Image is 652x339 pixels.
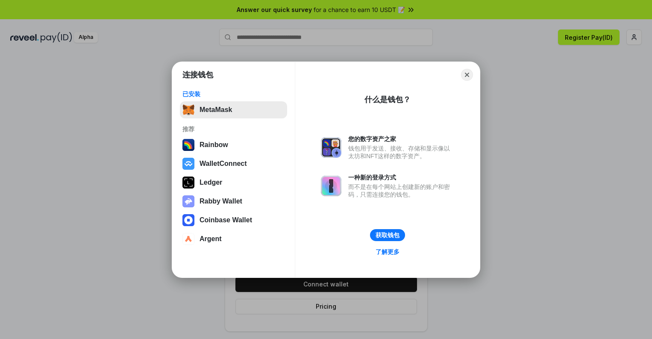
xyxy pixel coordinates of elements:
div: 一种新的登录方式 [348,174,454,181]
div: Argent [200,235,222,243]
div: 您的数字资产之家 [348,135,454,143]
button: 获取钱包 [370,229,405,241]
div: 了解更多 [376,248,399,256]
div: 推荐 [182,125,285,133]
h1: 连接钱包 [182,70,213,80]
div: Rabby Wallet [200,198,242,205]
img: svg+xml,%3Csvg%20width%3D%2228%22%20height%3D%2228%22%20viewBox%3D%220%200%2028%2028%22%20fill%3D... [182,233,194,245]
button: WalletConnect [180,155,287,172]
button: MetaMask [180,101,287,118]
img: svg+xml,%3Csvg%20xmlns%3D%22http%3A%2F%2Fwww.w3.org%2F2000%2Fsvg%22%20fill%3D%22none%22%20viewBox... [321,137,341,158]
button: Rainbow [180,136,287,153]
img: svg+xml,%3Csvg%20width%3D%2228%22%20height%3D%2228%22%20viewBox%3D%220%200%2028%2028%22%20fill%3D... [182,214,194,226]
div: 获取钱包 [376,231,399,239]
div: Rainbow [200,141,228,149]
button: Ledger [180,174,287,191]
button: Rabby Wallet [180,193,287,210]
div: Coinbase Wallet [200,216,252,224]
div: 钱包用于发送、接收、存储和显示像以太坊和NFT这样的数字资产。 [348,144,454,160]
img: svg+xml,%3Csvg%20width%3D%2228%22%20height%3D%2228%22%20viewBox%3D%220%200%2028%2028%22%20fill%3D... [182,158,194,170]
div: 而不是在每个网站上创建新的账户和密码，只需连接您的钱包。 [348,183,454,198]
img: svg+xml,%3Csvg%20fill%3D%22none%22%20height%3D%2233%22%20viewBox%3D%220%200%2035%2033%22%20width%... [182,104,194,116]
img: svg+xml,%3Csvg%20xmlns%3D%22http%3A%2F%2Fwww.w3.org%2F2000%2Fsvg%22%20width%3D%2228%22%20height%3... [182,177,194,189]
div: MetaMask [200,106,232,114]
div: Ledger [200,179,222,186]
img: svg+xml,%3Csvg%20xmlns%3D%22http%3A%2F%2Fwww.w3.org%2F2000%2Fsvg%22%20fill%3D%22none%22%20viewBox... [321,176,341,196]
div: 已安装 [182,90,285,98]
div: WalletConnect [200,160,247,168]
button: Argent [180,230,287,248]
button: Coinbase Wallet [180,212,287,229]
img: svg+xml,%3Csvg%20xmlns%3D%22http%3A%2F%2Fwww.w3.org%2F2000%2Fsvg%22%20fill%3D%22none%22%20viewBox... [182,195,194,207]
img: svg+xml,%3Csvg%20width%3D%22120%22%20height%3D%22120%22%20viewBox%3D%220%200%20120%20120%22%20fil... [182,139,194,151]
div: 什么是钱包？ [364,94,411,105]
button: Close [461,69,473,81]
a: 了解更多 [370,246,405,257]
